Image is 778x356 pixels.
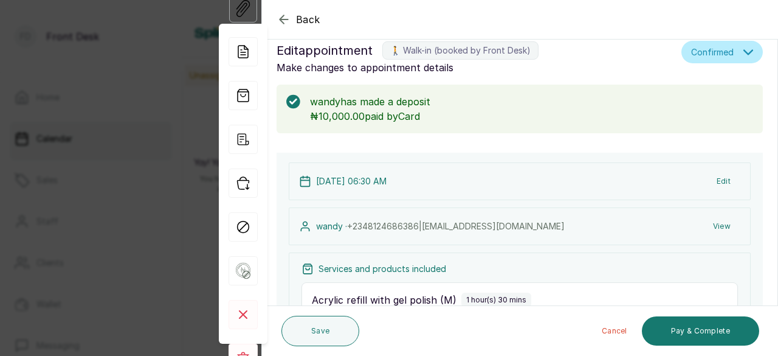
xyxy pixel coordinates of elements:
[277,41,373,60] span: Edit appointment
[296,12,320,27] span: Back
[277,60,676,75] p: Make changes to appointment details
[642,316,759,346] button: Pay & Complete
[681,41,763,63] button: Confirmed
[466,295,526,305] p: 1 hour(s) 30 mins
[318,263,446,275] p: Services and products included
[382,41,539,60] label: 🚶 Walk-in (booked by Front Desk)
[691,46,734,58] span: Confirmed
[310,94,753,109] p: wandy has made a deposit
[703,215,740,237] button: View
[347,221,565,231] span: +234 8124686386 | [EMAIL_ADDRESS][DOMAIN_NAME]
[316,220,565,232] p: wandy ·
[312,293,456,307] p: Acrylic refill with gel polish (M)
[316,175,387,187] p: [DATE] 06:30 AM
[310,109,753,124] p: ₦10,000.00 paid by Card
[592,316,637,346] button: Cancel
[277,12,320,27] button: Back
[707,170,740,192] button: Edit
[281,316,359,346] button: Save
